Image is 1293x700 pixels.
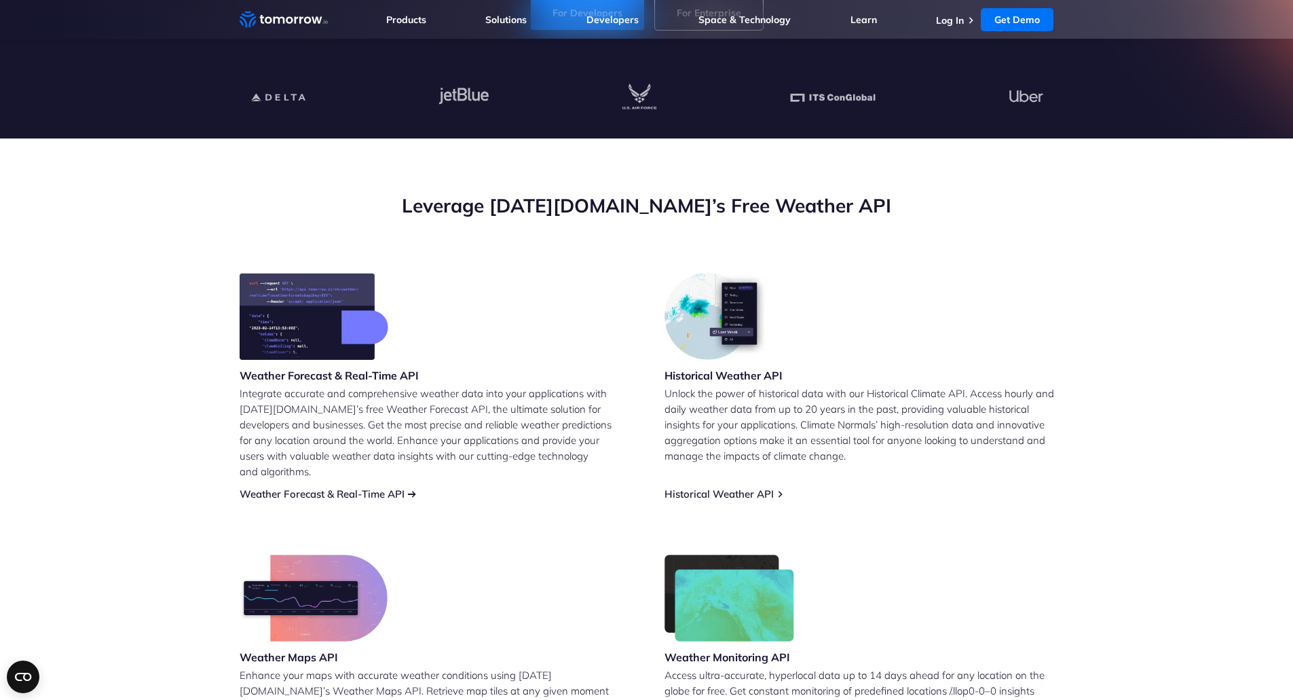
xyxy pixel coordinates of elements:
button: Open CMP widget [7,661,39,693]
p: Integrate accurate and comprehensive weather data into your applications with [DATE][DOMAIN_NAME]... [240,386,629,479]
h2: Leverage [DATE][DOMAIN_NAME]’s Free Weather API [240,193,1054,219]
h3: Weather Forecast & Real-Time API [240,368,419,383]
a: Get Demo [981,8,1053,31]
a: Space & Technology [698,14,791,26]
a: Weather Forecast & Real-Time API [240,487,405,500]
h3: Historical Weather API [664,368,783,383]
a: Developers [586,14,639,26]
a: Home link [240,10,328,30]
h3: Weather Monitoring API [664,650,795,665]
a: Learn [850,14,877,26]
a: Products [386,14,426,26]
a: Log In [936,14,964,26]
h3: Weather Maps API [240,650,388,665]
p: Unlock the power of historical data with our Historical Climate API. Access hourly and daily weat... [664,386,1054,464]
a: Solutions [485,14,527,26]
a: Historical Weather API [664,487,774,500]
